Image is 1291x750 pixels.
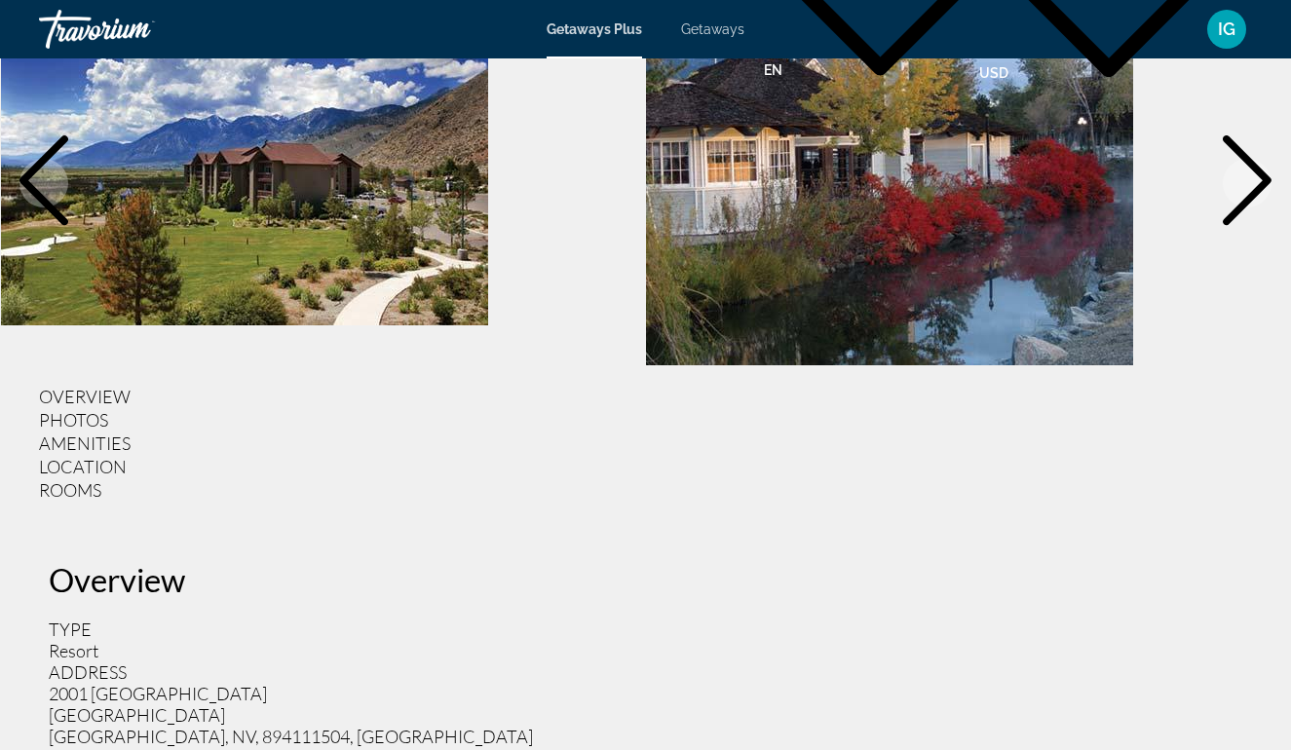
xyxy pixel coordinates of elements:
[979,64,1008,80] span: USD
[49,560,1242,599] h2: Overview
[39,431,131,455] button: Amenities
[49,640,1242,661] div: Resort
[39,385,131,408] button: Overview
[39,4,234,55] a: Travorium
[764,63,782,79] span: en
[39,455,127,478] button: Location
[39,432,131,454] span: Amenities
[39,386,131,407] span: Overview
[1201,9,1252,50] button: User Menu
[39,456,127,477] span: Location
[19,159,68,207] button: Previous image
[39,478,101,502] button: Rooms
[681,21,744,37] a: Getaways
[49,619,1194,640] div: Type
[49,661,1194,683] div: Address
[39,479,101,501] span: Rooms
[1223,159,1272,207] button: Next image
[39,409,108,431] span: Photos
[39,408,108,431] button: Photos
[1218,19,1235,39] span: IG
[49,683,1242,747] div: 2001 [GEOGRAPHIC_DATA] [GEOGRAPHIC_DATA] [GEOGRAPHIC_DATA], NV, 894111504, [GEOGRAPHIC_DATA]
[547,21,642,37] a: Getaways Plus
